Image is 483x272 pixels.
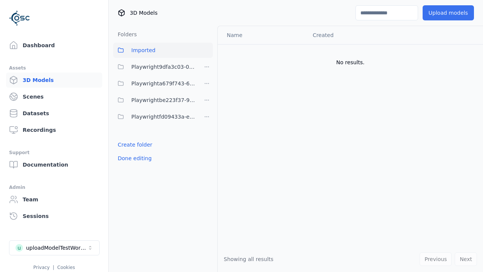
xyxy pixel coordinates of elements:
[6,38,102,53] a: Dashboard
[218,26,307,44] th: Name
[307,26,398,44] th: Created
[9,148,99,157] div: Support
[53,265,54,270] span: |
[6,73,102,88] a: 3D Models
[113,138,157,151] button: Create folder
[131,62,196,71] span: Playwright9dfa3c03-00a9-4ca2-9f4b-f0b1cd927ec8
[9,8,30,29] img: Logo
[6,192,102,207] a: Team
[6,122,102,138] a: Recordings
[130,9,157,17] span: 3D Models
[113,109,196,124] button: Playwrightfd09433a-e09a-46f2-a8d1-9ed2645adf93
[6,209,102,224] a: Sessions
[113,93,196,108] button: Playwrightbe223f37-9bd7-42c0-9717-b27ce4fe665d
[113,151,156,165] button: Done editing
[113,76,196,91] button: Playwrighta679f743-6502-4593-9ef9-45d94dfc9c2e
[131,79,196,88] span: Playwrighta679f743-6502-4593-9ef9-45d94dfc9c2e
[9,63,99,73] div: Assets
[131,112,196,121] span: Playwrightfd09433a-e09a-46f2-a8d1-9ed2645adf93
[26,244,87,252] div: uploadModelTestWorkspace
[131,46,155,55] span: Imported
[218,44,483,80] td: No results.
[224,256,274,262] span: Showing all results
[113,59,196,74] button: Playwright9dfa3c03-00a9-4ca2-9f4b-f0b1cd927ec8
[6,89,102,104] a: Scenes
[113,43,213,58] button: Imported
[33,265,49,270] a: Privacy
[131,96,196,105] span: Playwrightbe223f37-9bd7-42c0-9717-b27ce4fe665d
[6,106,102,121] a: Datasets
[118,141,152,148] a: Create folder
[15,244,23,252] div: u
[9,183,99,192] div: Admin
[423,5,474,20] button: Upload models
[9,240,100,255] button: Select a workspace
[113,31,137,38] h3: Folders
[57,265,75,270] a: Cookies
[6,157,102,172] a: Documentation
